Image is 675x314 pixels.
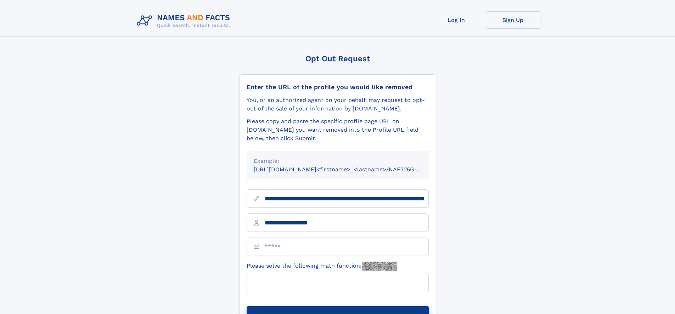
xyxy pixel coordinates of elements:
[239,54,436,63] div: Opt Out Request
[254,157,422,165] div: Example:
[485,11,541,29] a: Sign Up
[254,166,442,173] small: [URL][DOMAIN_NAME]<firstname>_<lastname>/NAF325G-xxxxxxxx
[247,117,429,143] div: Please copy and paste the specific profile page URL on [DOMAIN_NAME] you want removed into the Pr...
[247,83,429,91] div: Enter the URL of the profile you would like removed
[247,262,397,271] label: Please solve the following math function:
[247,96,429,113] div: You, or an authorized agent on your behalf, may request to opt-out of the sale of your informatio...
[134,11,236,30] img: Logo Names and Facts
[428,11,485,29] a: Log In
